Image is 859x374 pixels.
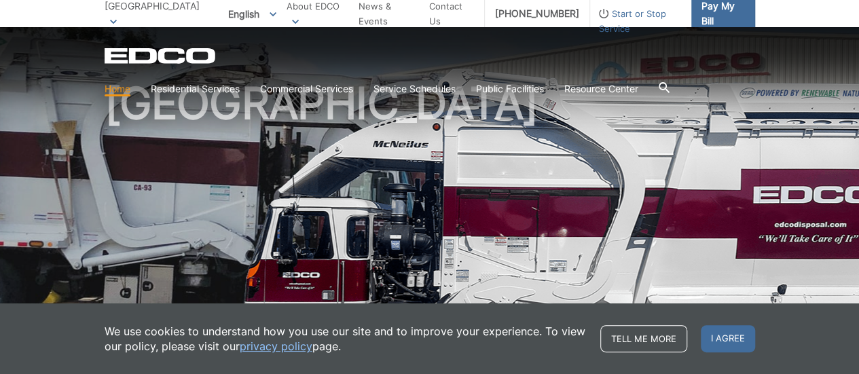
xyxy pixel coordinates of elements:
a: Service Schedules [373,81,456,96]
a: privacy policy [240,339,312,354]
span: English [218,3,287,25]
a: Residential Services [151,81,240,96]
p: We use cookies to understand how you use our site and to improve your experience. To view our pol... [105,324,587,354]
a: Commercial Services [260,81,353,96]
a: Resource Center [564,81,638,96]
a: Home [105,81,130,96]
a: EDCD logo. Return to the homepage. [105,48,217,64]
span: I agree [701,325,755,352]
a: Tell me more [600,325,687,352]
a: Public Facilities [476,81,544,96]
